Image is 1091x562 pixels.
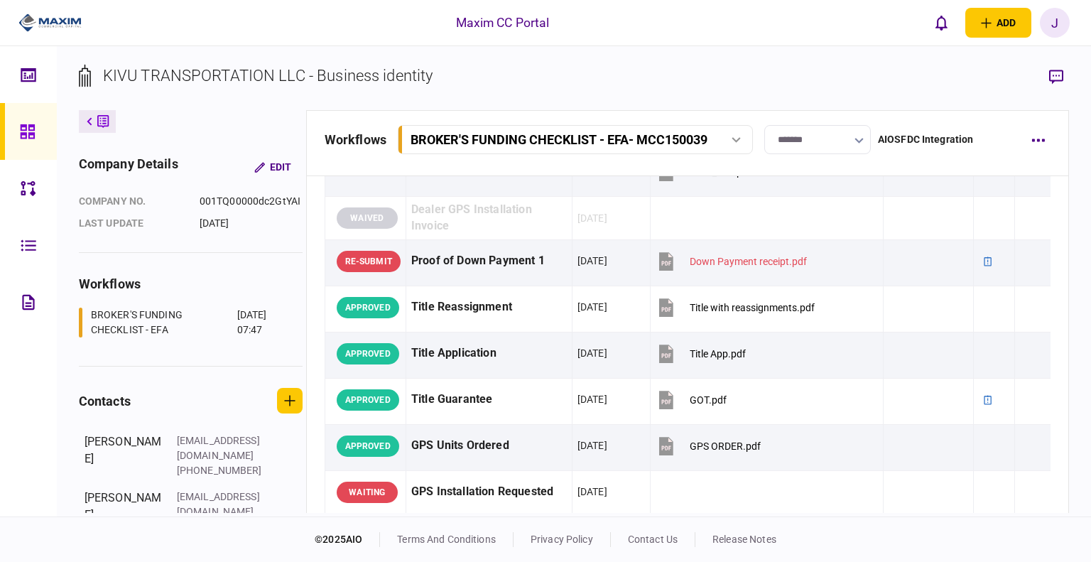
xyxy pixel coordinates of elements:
div: [DATE] [200,216,303,231]
div: company details [79,154,178,180]
div: BROKER'S FUNDING CHECKLIST - EFA [91,308,234,337]
div: Title Reassignment [411,291,567,323]
div: [PHONE_NUMBER] [177,463,269,478]
div: Down Payment receipt.pdf [690,256,807,267]
div: [DATE] [577,346,607,360]
div: Title App.pdf [690,348,746,360]
div: workflows [79,274,303,293]
button: open notifications list [927,8,957,38]
img: client company logo [18,12,82,33]
button: Edit [243,154,303,180]
div: workflows [325,130,386,149]
div: Proof of Down Payment 1 [411,245,567,277]
div: company no. [79,194,185,209]
div: last update [79,216,185,231]
div: [DATE] [577,300,607,314]
div: [EMAIL_ADDRESS][DOMAIN_NAME] [177,433,269,463]
div: GPS Units Ordered [411,430,567,462]
a: release notes [712,534,776,545]
button: Title with reassignments.pdf [656,291,815,323]
div: [DATE] [577,254,607,268]
div: [PERSON_NAME] [85,490,163,534]
div: [PERSON_NAME] [85,433,163,478]
div: GOT.pdf [690,394,727,406]
div: WAIVED [337,207,398,229]
a: BROKER'S FUNDING CHECKLIST - EFA[DATE] 07:47 [79,308,285,337]
div: KIVU TRANSPORTATION LLC - Business identity [103,64,433,87]
button: open adding identity options [965,8,1031,38]
div: [DATE] 07:47 [237,308,285,337]
div: © 2025 AIO [315,532,380,547]
div: [DATE] [577,438,607,453]
button: GPS ORDER.pdf [656,430,761,462]
div: APPROVED [337,297,399,318]
div: [DATE] [577,485,607,499]
div: 001TQ00000dc2GtYAI [200,194,303,209]
button: J [1040,8,1070,38]
div: GPS ORDER.pdf [690,441,761,452]
div: WAITING [337,482,398,503]
div: AIOSFDC Integration [878,132,974,147]
div: APPROVED [337,389,399,411]
div: RE-SUBMIT [337,251,401,272]
button: BROKER'S FUNDING CHECKLIST - EFA- MCC150039 [398,125,753,154]
div: [DATE] [577,392,607,406]
div: [DATE] [577,211,607,225]
div: [EMAIL_ADDRESS][DOMAIN_NAME] [177,490,269,519]
button: GOT.pdf [656,384,727,416]
div: APPROVED [337,343,399,364]
div: contacts [79,391,131,411]
div: Title with reassignments.pdf [690,302,815,313]
button: Down Payment receipt.pdf [656,245,807,277]
button: Title App.pdf [656,337,746,369]
div: Maxim CC Portal [456,13,550,32]
div: Title Guarantee [411,384,567,416]
div: APPROVED [337,436,399,457]
a: contact us [628,534,678,545]
div: Dealer GPS Installation Invoice [411,202,567,234]
div: Title Application [411,337,567,369]
div: BROKER'S FUNDING CHECKLIST - EFA - MCC150039 [411,132,707,147]
a: privacy policy [531,534,593,545]
div: GPS Installation Requested [411,476,567,508]
a: terms and conditions [397,534,496,545]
